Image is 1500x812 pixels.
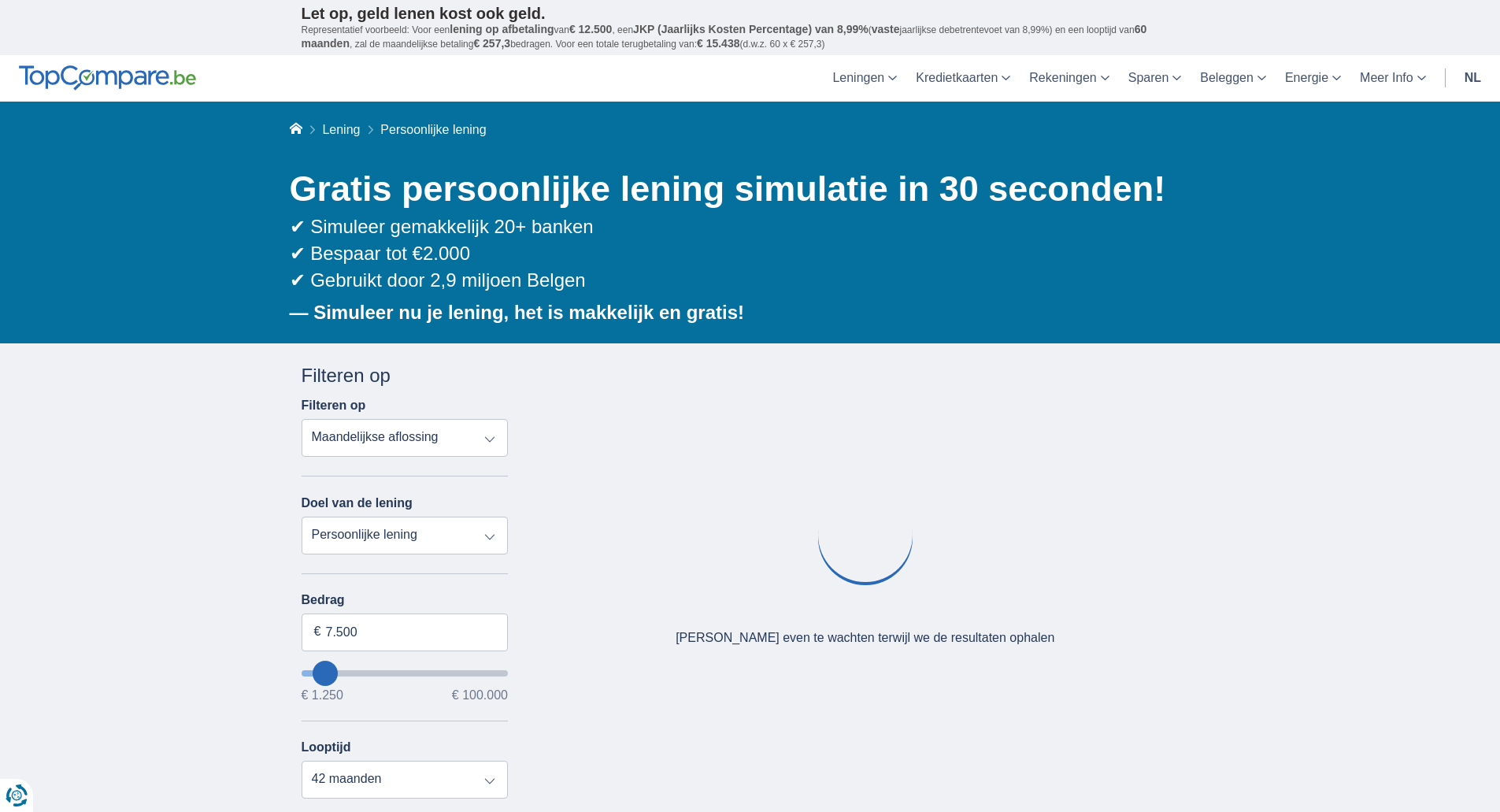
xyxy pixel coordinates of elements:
[450,23,554,35] span: lening op afbetaling
[302,496,413,510] label: Doel van de lening
[1020,55,1118,102] a: Rekeningen
[302,689,343,702] span: € 1.250
[302,399,366,413] label: Filteren op
[473,37,510,50] span: € 257,3
[906,55,1020,102] a: Kredietkaarten
[19,65,196,91] img: TopCompare
[290,302,745,323] b: — Simuleer nu je lening, het is makkelijk en gratis!
[290,123,302,136] a: Home
[290,165,1199,213] h1: Gratis persoonlijke lening simulatie in 30 seconden!
[872,23,900,35] span: vaste
[302,4,1199,23] p: Let op, geld lenen kost ook geld.
[569,23,613,35] span: € 12.500
[1350,55,1435,102] a: Meer Info
[697,37,740,50] span: € 15.438
[302,593,509,607] label: Bedrag
[302,362,509,389] div: Filteren op
[633,23,869,35] span: JKP (Jaarlijks Kosten Percentage) van 8,99%
[676,629,1054,647] div: [PERSON_NAME] even te wachten terwijl we de resultaten ophalen
[302,670,509,677] input: wantToBorrow
[823,55,906,102] a: Leningen
[302,740,351,755] label: Looptijd
[1119,55,1191,102] a: Sparen
[314,623,321,641] span: €
[1455,55,1491,102] a: nl
[452,689,508,702] span: € 100.000
[322,123,360,136] a: Lening
[380,123,486,136] span: Persoonlijke lening
[290,213,1199,295] div: ✔ Simuleer gemakkelijk 20+ banken ✔ Bespaar tot €2.000 ✔ Gebruikt door 2,9 miljoen Belgen
[1191,55,1276,102] a: Beleggen
[302,23,1199,51] p: Representatief voorbeeld: Voor een van , een ( jaarlijkse debetrentevoet van 8,99%) en een loopti...
[302,23,1147,50] span: 60 maanden
[1276,55,1350,102] a: Energie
